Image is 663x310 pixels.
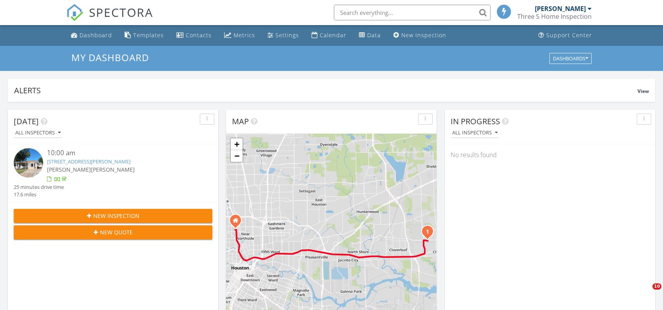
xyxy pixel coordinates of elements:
[93,212,139,220] span: New Inspection
[546,31,592,39] div: Support Center
[334,5,491,20] input: Search everything...
[451,116,500,127] span: In Progress
[14,116,39,127] span: [DATE]
[14,148,212,198] a: 10:00 am [STREET_ADDRESS][PERSON_NAME] [PERSON_NAME][PERSON_NAME] 25 minutes drive time 17.6 miles
[235,220,240,225] div: 1001 Vincent St, Houston TX 77009
[549,53,592,64] button: Dashboards
[14,209,212,223] button: New Inspection
[636,283,655,302] iframe: Intercom live chat
[426,229,429,235] i: 1
[89,4,153,20] span: SPECTORA
[14,183,64,191] div: 25 minutes drive time
[275,31,299,39] div: Settings
[71,51,149,64] span: My Dashboard
[221,28,258,43] a: Metrics
[14,148,43,178] img: 9564256%2Freports%2F18b90dfd-648c-4b3d-b4a4-3f03bf099f8a%2Fcover_photos%2FJ5IAYCeFnAdDMGzkuoQL%2F...
[535,28,595,43] a: Support Center
[66,4,83,21] img: The Best Home Inspection Software - Spectora
[517,13,592,20] div: Three S Home Inspection
[47,166,91,173] span: [PERSON_NAME]
[451,128,499,138] button: All Inspectors
[14,85,638,96] div: Alerts
[47,148,196,158] div: 10:00 am
[66,11,153,27] a: SPECTORA
[232,116,249,127] span: Map
[553,56,588,61] div: Dashboards
[264,28,302,43] a: Settings
[390,28,449,43] a: New Inspection
[231,138,243,150] a: Zoom in
[100,228,133,236] span: New Quote
[535,5,586,13] div: [PERSON_NAME]
[14,191,64,198] div: 17.6 miles
[133,31,164,39] div: Templates
[186,31,212,39] div: Contacts
[356,28,384,43] a: Data
[80,31,112,39] div: Dashboard
[15,130,61,136] div: All Inspectors
[47,158,130,165] a: [STREET_ADDRESS][PERSON_NAME]
[428,231,432,236] div: 815 Casey St, Channelview, TX 77530
[231,150,243,162] a: Zoom out
[638,88,649,94] span: View
[320,31,346,39] div: Calendar
[234,31,255,39] div: Metrics
[68,28,115,43] a: Dashboard
[173,28,215,43] a: Contacts
[91,166,135,173] span: [PERSON_NAME]
[308,28,350,43] a: Calendar
[401,31,446,39] div: New Inspection
[14,128,62,138] button: All Inspectors
[445,144,655,165] div: No results found
[652,283,661,290] span: 10
[14,225,212,239] button: New Quote
[121,28,167,43] a: Templates
[452,130,498,136] div: All Inspectors
[367,31,381,39] div: Data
